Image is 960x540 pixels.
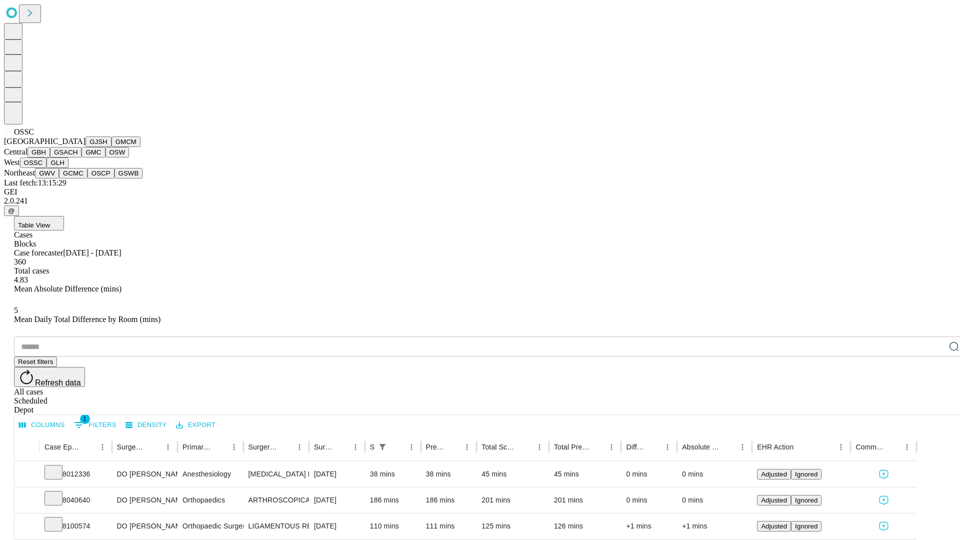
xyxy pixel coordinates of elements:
button: @ [4,205,19,216]
div: GEI [4,187,956,196]
button: GCMC [59,168,87,178]
button: Menu [900,440,914,454]
button: Adjusted [757,521,791,531]
button: Sort [278,440,292,454]
div: Difference [626,443,645,451]
button: Select columns [16,417,67,433]
div: Orthopaedic Surgery [182,513,238,539]
span: Ignored [795,522,817,530]
div: Predicted In Room Duration [426,443,445,451]
div: DO [PERSON_NAME] [PERSON_NAME] Do [117,461,172,487]
button: Menu [660,440,674,454]
button: Sort [213,440,227,454]
button: Sort [446,440,460,454]
div: 8040640 [44,487,107,513]
button: Menu [348,440,362,454]
div: LIGAMENTOUS RECONSTRUCTION KNEE INTRA ARTICULAR [248,513,304,539]
button: Sort [334,440,348,454]
span: 5 [14,306,18,314]
div: 0 mins [682,461,747,487]
span: 1 [80,414,90,424]
button: Adjusted [757,469,791,479]
span: @ [8,207,15,214]
div: 1 active filter [375,440,389,454]
button: GJSH [85,136,111,147]
button: Sort [886,440,900,454]
button: Ignored [791,521,821,531]
div: 201 mins [481,487,544,513]
div: +1 mins [682,513,747,539]
button: Menu [735,440,749,454]
span: Adjusted [761,496,787,504]
span: Total cases [14,266,49,275]
span: Adjusted [761,522,787,530]
div: [MEDICAL_DATA] PRIMARY OR SECONDARY AGE [DEMOGRAPHIC_DATA] OR OVER [248,461,304,487]
div: 0 mins [682,487,747,513]
div: 186 mins [370,487,416,513]
div: 2.0.241 [4,196,956,205]
span: West [4,158,20,166]
button: Menu [532,440,546,454]
button: Sort [646,440,660,454]
div: Primary Service [182,443,211,451]
span: [DATE] - [DATE] [63,248,121,257]
div: 38 mins [426,461,472,487]
button: GBH [27,147,50,157]
button: Refresh data [14,367,85,387]
button: Sort [590,440,604,454]
div: 111 mins [426,513,472,539]
div: DO [PERSON_NAME] [PERSON_NAME] Do [117,513,172,539]
div: Surgery Name [248,443,277,451]
button: OSW [105,147,129,157]
button: GSWB [114,168,143,178]
div: [DATE] [314,461,360,487]
button: Expand [19,492,34,509]
button: Menu [292,440,306,454]
div: Comments [855,443,884,451]
button: Ignored [791,469,821,479]
span: Table View [18,221,50,229]
button: Export [173,417,218,433]
button: Menu [460,440,474,454]
button: Sort [518,440,532,454]
button: Sort [721,440,735,454]
button: Menu [604,440,618,454]
div: 125 mins [481,513,544,539]
span: Case forecaster [14,248,63,257]
div: 8012336 [44,461,107,487]
button: OSSC [20,157,47,168]
button: Menu [161,440,175,454]
div: Surgery Date [314,443,333,451]
span: OSSC [14,127,34,136]
button: Sort [147,440,161,454]
div: Anesthesiology [182,461,238,487]
div: Scheduled In Room Duration [370,443,374,451]
div: [DATE] [314,513,360,539]
span: Reset filters [18,358,53,365]
button: Expand [19,518,34,535]
button: GSACH [50,147,81,157]
button: Sort [390,440,404,454]
button: GLH [46,157,68,168]
button: GMC [81,147,105,157]
div: 8100574 [44,513,107,539]
div: 186 mins [426,487,472,513]
div: Case Epic Id [44,443,80,451]
div: Surgeon Name [117,443,146,451]
button: Adjusted [757,495,791,505]
button: Menu [95,440,109,454]
div: 201 mins [554,487,616,513]
div: +1 mins [626,513,672,539]
div: Absolute Difference [682,443,720,451]
span: Mean Daily Total Difference by Room (mins) [14,315,160,323]
button: Menu [404,440,418,454]
button: Sort [81,440,95,454]
div: Orthopaedics [182,487,238,513]
div: 45 mins [554,461,616,487]
button: OSCP [87,168,114,178]
div: DO [PERSON_NAME] [PERSON_NAME] Do [117,487,172,513]
span: 360 [14,257,26,266]
span: Northeast [4,168,35,177]
button: Ignored [791,495,821,505]
span: Refresh data [35,378,81,387]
